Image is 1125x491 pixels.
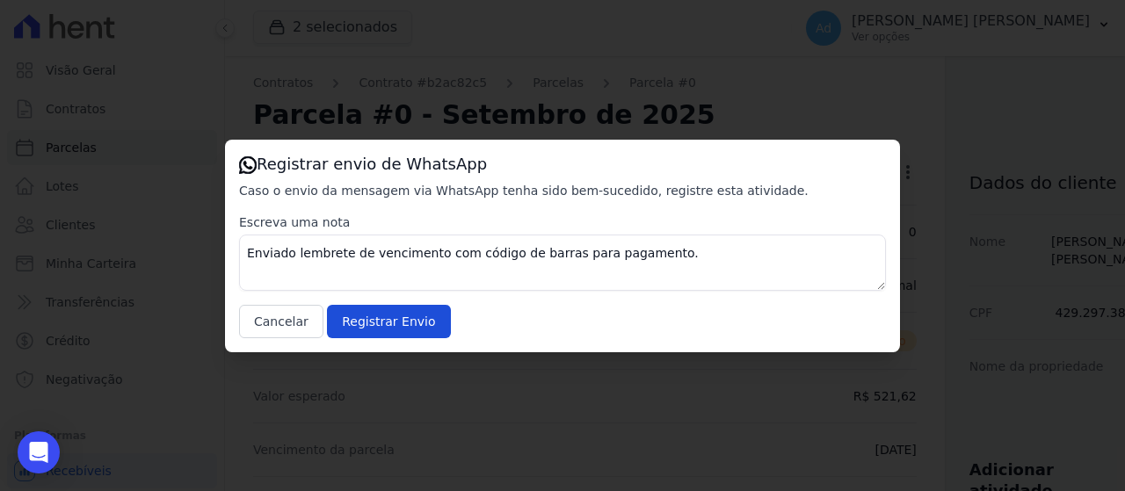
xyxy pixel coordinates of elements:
[239,182,886,199] p: Caso o envio da mensagem via WhatsApp tenha sido bem-sucedido, registre esta atividade.
[239,154,886,175] h3: Registrar envio de WhatsApp
[18,431,60,473] div: Open Intercom Messenger
[239,305,323,338] button: Cancelar
[239,235,886,291] textarea: Enviado lembrete de vencimento com código de barras para pagamento.
[327,305,450,338] input: Registrar Envio
[239,213,886,231] label: Escreva uma nota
